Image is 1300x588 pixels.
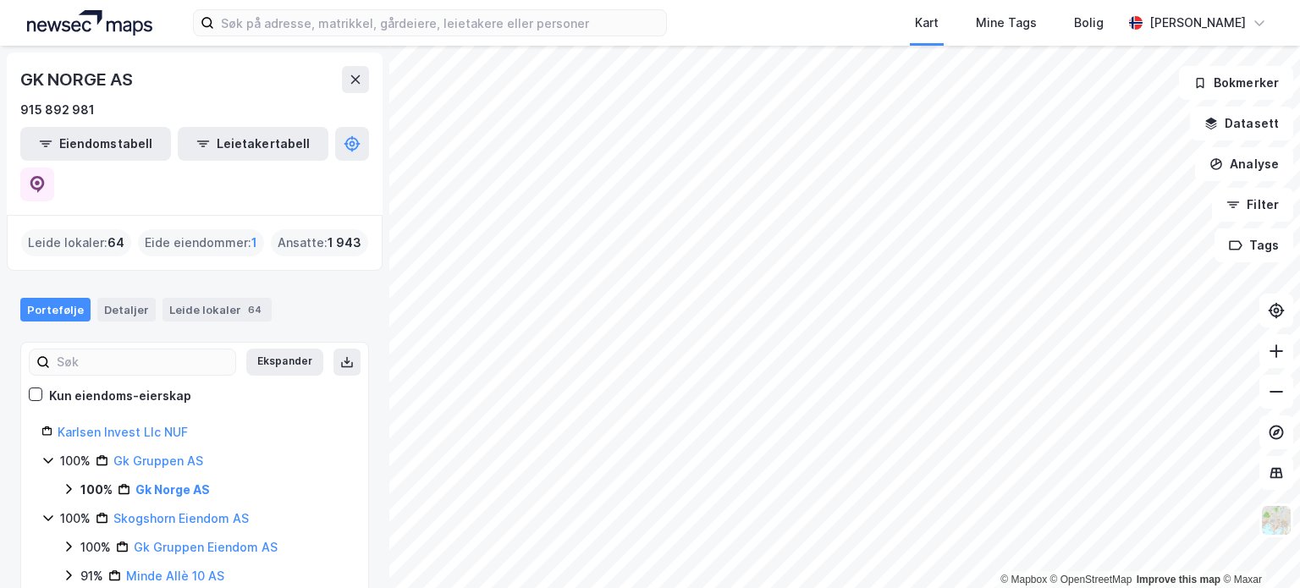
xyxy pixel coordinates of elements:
span: 64 [107,233,124,253]
button: Leietakertabell [178,127,328,161]
a: Skogshorn Eiendom AS [113,511,249,525]
button: Ekspander [246,349,323,376]
span: 1 943 [328,233,361,253]
button: Eiendomstabell [20,127,171,161]
a: Improve this map [1137,574,1220,585]
div: 100% [60,451,91,471]
div: Leide lokaler : [21,229,131,256]
div: 915 892 981 [20,100,95,120]
input: Søk [50,349,235,375]
div: Portefølje [20,298,91,321]
button: Filter [1212,188,1293,222]
div: Eide eiendommer : [138,229,264,256]
div: 100% [60,508,91,529]
a: Karlsen Invest Llc NUF [58,425,188,439]
div: 100% [80,537,111,558]
div: Bolig [1074,13,1104,33]
div: Kontrollprogram for chat [1215,507,1300,588]
a: Gk Gruppen AS [113,453,203,468]
iframe: Chat Widget [1215,507,1300,588]
div: Leide lokaler [162,298,272,321]
button: Analyse [1195,147,1293,181]
a: Mapbox [1000,574,1047,585]
button: Tags [1215,228,1293,262]
div: 100% [80,480,113,500]
img: Z [1260,504,1292,536]
a: OpenStreetMap [1050,574,1132,585]
img: logo.a4113a55bc3d86da70a041830d287a7e.svg [27,10,152,36]
div: Kart [915,13,939,33]
div: [PERSON_NAME] [1149,13,1246,33]
div: 64 [245,301,265,318]
div: Mine Tags [976,13,1037,33]
button: Datasett [1190,107,1293,140]
div: GK NORGE AS [20,66,136,93]
div: Ansatte : [271,229,368,256]
a: Gk Gruppen Eiendom AS [134,540,278,554]
input: Søk på adresse, matrikkel, gårdeiere, leietakere eller personer [214,10,666,36]
a: Minde Allè 10 AS [126,569,224,583]
button: Bokmerker [1179,66,1293,100]
div: Detaljer [97,298,156,321]
div: Kun eiendoms-eierskap [49,386,191,406]
div: 91% [80,566,103,586]
span: 1 [251,233,257,253]
a: Gk Norge AS [135,482,210,497]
